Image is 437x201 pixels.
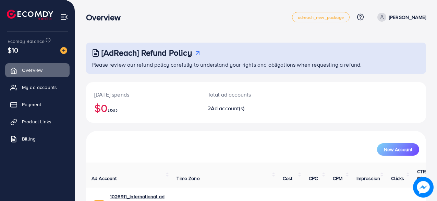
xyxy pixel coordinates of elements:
p: Please review our refund policy carefully to understand your rights and obligations when requesti... [92,60,422,69]
h3: [AdReach] Refund Policy [101,48,192,58]
img: logo [7,10,53,20]
p: [PERSON_NAME] [389,13,426,21]
span: CTR (%) [417,168,426,182]
span: $10 [8,45,18,55]
button: New Account [377,143,419,156]
img: image [413,177,433,197]
p: Total ad accounts [208,90,276,99]
span: Time Zone [177,175,199,182]
span: Ecomdy Balance [8,38,45,45]
a: adreach_new_package [292,12,350,22]
img: menu [60,13,68,21]
span: Cost [283,175,293,182]
a: Product Links [5,115,70,129]
span: New Account [384,147,412,152]
a: [PERSON_NAME] [375,13,426,22]
a: My ad accounts [5,80,70,94]
a: Billing [5,132,70,146]
span: My ad accounts [22,84,57,91]
h2: 2 [208,105,276,112]
span: Clicks [391,175,404,182]
span: Overview [22,67,43,74]
span: Billing [22,135,36,142]
h2: $0 [94,101,191,114]
p: [DATE] spends [94,90,191,99]
span: CPM [333,175,342,182]
h3: Overview [86,12,126,22]
span: CPC [309,175,318,182]
img: image [60,47,67,54]
a: Payment [5,98,70,111]
span: USD [108,107,117,114]
span: Product Links [22,118,51,125]
span: adreach_new_package [298,15,344,20]
a: Overview [5,63,70,77]
span: Impression [356,175,380,182]
span: Ad Account [92,175,117,182]
span: Ad account(s) [211,104,244,112]
span: Payment [22,101,41,108]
